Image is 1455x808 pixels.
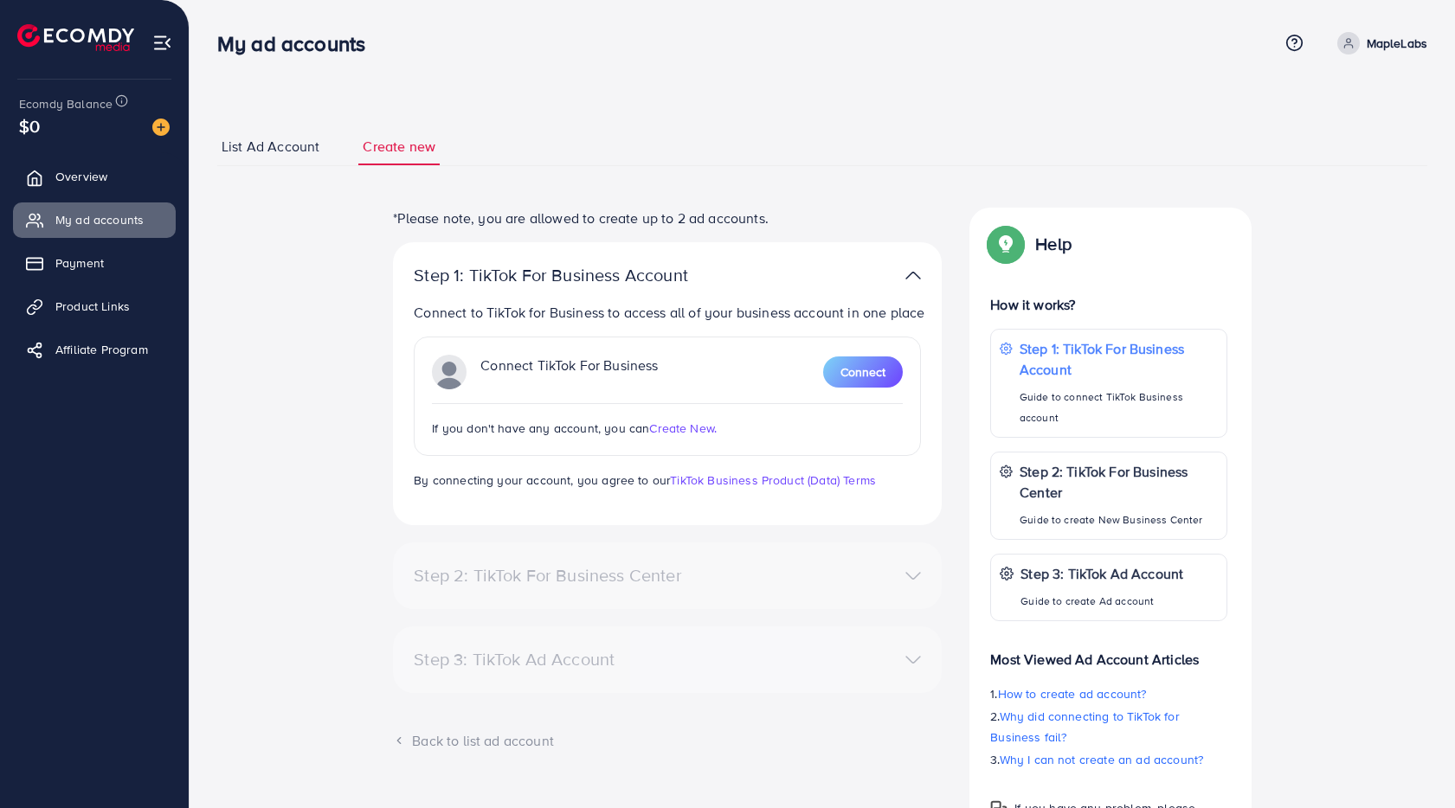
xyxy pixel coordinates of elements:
span: List Ad Account [222,137,319,157]
p: *Please note, you are allowed to create up to 2 ad accounts. [393,208,942,228]
a: Product Links [13,289,176,324]
p: 1. [990,683,1227,704]
img: Popup guide [990,228,1021,260]
div: Back to list ad account [393,731,942,751]
span: Payment [55,254,104,272]
p: How it works? [990,294,1227,315]
span: $0 [14,110,46,143]
p: Help [1035,234,1072,254]
img: menu [152,33,172,53]
span: Create New. [649,420,717,437]
span: Overview [55,168,107,185]
a: My ad accounts [13,202,176,237]
p: Connect TikTok For Business [480,355,658,389]
a: Payment [13,246,176,280]
p: Step 2: TikTok For Business Center [1020,461,1218,503]
span: Create new [363,137,435,157]
p: Guide to create Ad account [1020,591,1183,612]
img: logo [17,24,134,51]
p: Step 1: TikTok For Business Account [1020,338,1218,380]
p: Guide to create New Business Center [1020,510,1218,530]
span: Why I can not create an ad account? [1000,751,1204,768]
a: TikTok Business Product (Data) Terms [670,471,876,489]
span: How to create ad account? [998,685,1147,702]
p: Step 3: TikTok Ad Account [1020,563,1183,584]
img: TikTok partner [905,263,921,288]
span: Ecomdy Balance [19,95,113,112]
iframe: Chat [1381,730,1442,795]
p: Guide to connect TikTok Business account [1020,387,1218,428]
span: My ad accounts [55,211,144,228]
p: Most Viewed Ad Account Articles [990,635,1227,670]
p: 3. [990,749,1227,770]
img: image [152,119,170,136]
a: Overview [13,159,176,194]
p: MapleLabs [1367,33,1427,54]
a: Affiliate Program [13,332,176,367]
p: By connecting your account, you agree to our [414,470,921,491]
span: If you don't have any account, you can [432,420,649,437]
span: Affiliate Program [55,341,148,358]
button: Connect [823,356,903,388]
h3: My ad accounts [217,31,379,56]
span: Product Links [55,298,130,315]
span: Connect [840,363,885,381]
span: Why did connecting to TikTok for Business fail? [990,708,1179,746]
img: TikTok partner [432,355,467,389]
a: MapleLabs [1330,32,1427,55]
p: Connect to TikTok for Business to access all of your business account in one place [414,302,928,323]
p: 2. [990,706,1227,747]
p: Step 1: TikTok For Business Account [414,265,743,285]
